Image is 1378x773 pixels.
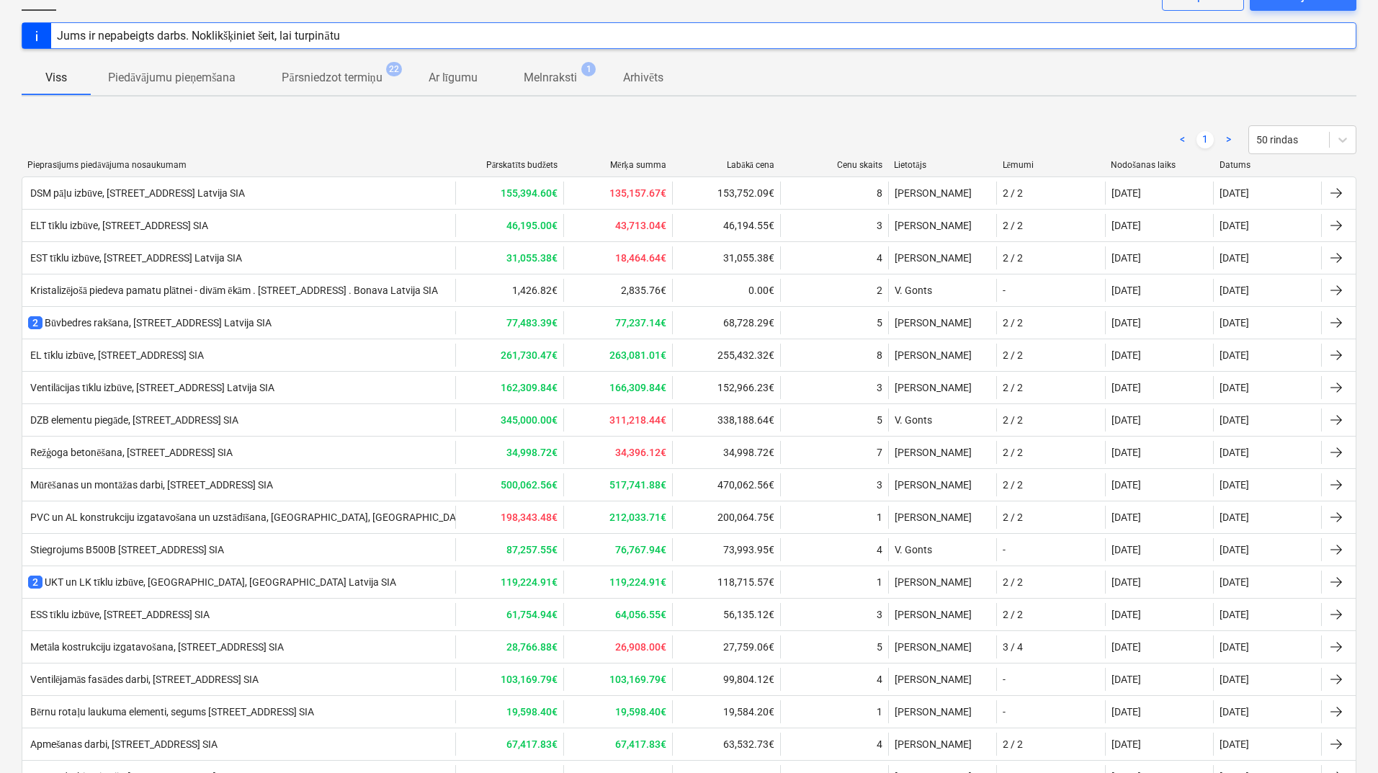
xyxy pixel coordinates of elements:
div: - [1003,285,1006,296]
b: 103,169.79€ [609,674,666,685]
div: V. Gonts [888,538,996,561]
div: 2 / 2 [1003,317,1023,329]
div: Datums [1220,160,1316,170]
p: Melnraksti [524,69,577,86]
div: [PERSON_NAME] [888,344,996,367]
span: 22 [386,62,402,76]
div: 2 / 2 [1003,511,1023,523]
div: [DATE] [1111,738,1141,750]
div: [PERSON_NAME] [888,473,996,496]
div: V. Gonts [888,408,996,432]
div: 2 / 2 [1003,252,1023,264]
div: EL tīklu izbūve, [STREET_ADDRESS] SIA [28,349,204,362]
div: 34,998.72€ [672,441,780,464]
div: 200,064.75€ [672,506,780,529]
div: 2 / 2 [1003,479,1023,491]
b: 19,598.40€ [615,706,666,718]
div: [DATE] [1220,285,1249,296]
b: 103,169.79€ [501,674,558,685]
div: [DATE] [1111,252,1141,264]
div: 7 [877,447,882,458]
div: [DATE] [1220,511,1249,523]
div: [PERSON_NAME] [888,182,996,205]
b: 77,237.14€ [615,317,666,329]
div: Jums ir nepabeigts darbs. Noklikšķiniet šeit, lai turpinātu [57,29,340,43]
p: Viss [39,69,73,86]
b: 155,394.60€ [501,187,558,199]
div: 1 [877,511,882,523]
div: 2 / 2 [1003,414,1023,426]
div: - [1003,674,1006,685]
div: Lietotājs [894,160,990,171]
b: 166,309.84€ [609,382,666,393]
div: [DATE] [1220,641,1249,653]
div: Nodošanas laiks [1111,160,1207,171]
div: [PERSON_NAME] [888,603,996,626]
b: 76,767.94€ [615,544,666,555]
div: Būvbedres rakšana, [STREET_ADDRESS] Latvija SIA [28,316,272,330]
div: Stiegrojums B500B [STREET_ADDRESS] SIA [28,544,224,555]
div: 4 [877,674,882,685]
b: 43,713.04€ [615,220,666,231]
div: [DATE] [1220,414,1249,426]
p: Arhivēts [623,69,663,86]
div: 2 / 2 [1003,220,1023,231]
div: [PERSON_NAME] [888,441,996,464]
div: [PERSON_NAME] [888,506,996,529]
div: [DATE] [1111,511,1141,523]
b: 34,396.12€ [615,447,666,458]
b: 67,417.83€ [506,738,558,750]
b: 18,464.64€ [615,252,666,264]
div: 2 / 2 [1003,349,1023,361]
b: 26,908.00€ [615,641,666,653]
b: 263,081.01€ [609,349,666,361]
div: 3 / 4 [1003,641,1023,653]
div: [DATE] [1111,414,1141,426]
div: [DATE] [1111,382,1141,393]
div: [DATE] [1111,220,1141,231]
div: [PERSON_NAME] [888,376,996,399]
b: 64,056.55€ [615,609,666,620]
div: 338,188.64€ [672,408,780,432]
b: 162,309.84€ [501,382,558,393]
div: 118,715.57€ [672,571,780,594]
b: 500,062.56€ [501,479,558,491]
div: Ventilējamās fasādes darbi, [STREET_ADDRESS] SIA [28,674,259,686]
b: 198,343.48€ [501,511,558,523]
div: [DATE] [1220,674,1249,685]
div: 8 [877,187,882,199]
div: 2 / 2 [1003,576,1023,588]
div: Lēmumi [1003,160,1099,171]
b: 517,741.88€ [609,479,666,491]
a: Page 1 is your current page [1196,131,1214,148]
div: [DATE] [1111,349,1141,361]
div: 4 [877,738,882,750]
div: 68,728.29€ [672,311,780,334]
div: [DATE] [1220,609,1249,620]
b: 345,000.00€ [501,414,558,426]
div: [DATE] [1111,706,1141,718]
div: 8 [877,349,882,361]
p: Ar līgumu [429,69,478,86]
div: 2 / 2 [1003,447,1023,458]
b: 19,598.40€ [506,706,558,718]
div: ESS tīklu izbūve, [STREET_ADDRESS] SIA [28,609,210,621]
b: 87,257.55€ [506,544,558,555]
div: [DATE] [1111,576,1141,588]
div: 73,993.95€ [672,538,780,561]
div: DZB elementu piegāde, [STREET_ADDRESS] SIA [28,414,238,426]
b: 67,417.83€ [615,738,666,750]
div: 46,194.55€ [672,214,780,237]
div: 0.00€ [672,279,780,302]
iframe: Chat Widget [1306,704,1378,773]
b: 135,157.67€ [609,187,666,199]
div: 63,532.73€ [672,733,780,756]
div: Bērnu rotaļu laukuma elementi, segums [STREET_ADDRESS] SIA [28,706,314,718]
div: [DATE] [1220,252,1249,264]
span: 2 [28,316,42,329]
div: [DATE] [1111,479,1141,491]
b: 31,055.38€ [506,252,558,264]
div: [DATE] [1220,544,1249,555]
div: V. Gonts [888,279,996,302]
div: 5 [877,317,882,329]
